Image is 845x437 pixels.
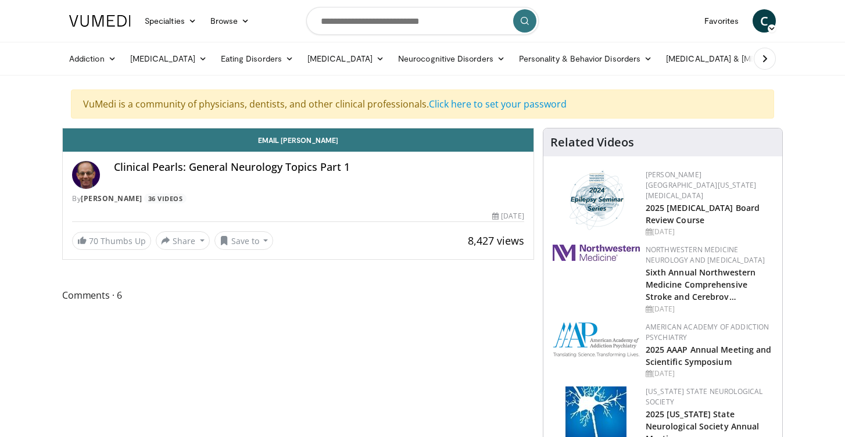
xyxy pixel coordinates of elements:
[214,47,300,70] a: Eating Disorders
[553,322,640,357] img: f7c290de-70ae-47e0-9ae1-04035161c232.png.150x105_q85_autocrop_double_scale_upscale_version-0.2.png
[72,194,524,204] div: By
[429,98,567,110] a: Click here to set your password
[69,15,131,27] img: VuMedi Logo
[564,170,628,231] img: 76bc84c6-69a7-4c34-b56c-bd0b7f71564d.png.150x105_q85_autocrop_double_scale_upscale_version-0.2.png
[646,227,773,237] div: [DATE]
[553,245,640,261] img: 2a462fb6-9365-492a-ac79-3166a6f924d8.png.150x105_q85_autocrop_double_scale_upscale_version-0.2.jpg
[646,245,765,265] a: Northwestern Medicine Neurology and [MEDICAL_DATA]
[646,368,773,379] div: [DATE]
[646,386,763,407] a: [US_STATE] State Neurological Society
[144,194,187,203] a: 36 Videos
[203,9,257,33] a: Browse
[214,231,274,250] button: Save to
[123,47,214,70] a: [MEDICAL_DATA]
[81,194,142,203] a: [PERSON_NAME]
[492,211,524,221] div: [DATE]
[72,232,151,250] a: 70 Thumbs Up
[300,47,391,70] a: [MEDICAL_DATA]
[156,231,210,250] button: Share
[646,170,757,200] a: [PERSON_NAME][GEOGRAPHIC_DATA][US_STATE][MEDICAL_DATA]
[306,7,539,35] input: Search topics, interventions
[646,202,760,225] a: 2025 [MEDICAL_DATA] Board Review Course
[62,47,123,70] a: Addiction
[62,288,534,303] span: Comments 6
[550,135,634,149] h4: Related Videos
[659,47,825,70] a: [MEDICAL_DATA] & [MEDICAL_DATA]
[89,235,98,246] span: 70
[646,344,772,367] a: 2025 AAAP Annual Meeting and Scientific Symposium
[646,322,769,342] a: American Academy of Addiction Psychiatry
[63,128,534,152] a: Email [PERSON_NAME]
[753,9,776,33] a: C
[646,304,773,314] div: [DATE]
[114,161,524,174] h4: Clinical Pearls: General Neurology Topics Part 1
[138,9,203,33] a: Specialties
[72,161,100,189] img: Avatar
[468,234,524,248] span: 8,427 views
[391,47,512,70] a: Neurocognitive Disorders
[646,267,756,302] a: Sixth Annual Northwestern Medicine Comprehensive Stroke and Cerebrov…
[512,47,659,70] a: Personality & Behavior Disorders
[71,89,774,119] div: VuMedi is a community of physicians, dentists, and other clinical professionals.
[697,9,746,33] a: Favorites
